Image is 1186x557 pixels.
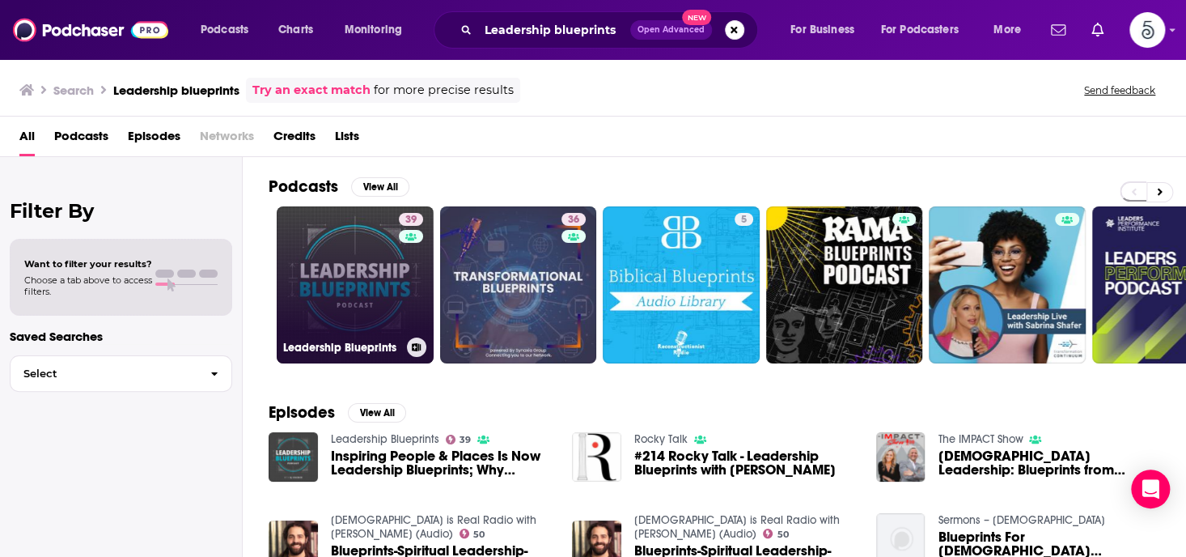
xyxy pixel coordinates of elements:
span: Choose a tab above to access filters. [24,274,152,297]
span: 50 [777,531,789,538]
span: Monitoring [345,19,402,41]
h3: Leadership Blueprints [283,341,400,355]
button: open menu [982,17,1041,43]
span: 39 [460,436,471,444]
img: Biblical Leadership: Blueprints from Nehemiah [876,432,926,482]
button: open menu [779,17,875,43]
a: 5 [603,206,760,364]
a: 50 [763,529,789,538]
img: Podchaser - Follow, Share and Rate Podcasts [13,15,168,45]
img: Inspiring People & Places Is Now Leadership Blueprints; Why Rebrand With BJ Kraemer [269,432,318,482]
a: Credits [273,123,316,156]
span: 36 [568,212,579,228]
button: Show profile menu [1129,12,1165,48]
span: 5 [741,212,747,228]
span: For Business [790,19,854,41]
h3: Leadership blueprints [113,83,239,98]
h2: Episodes [269,402,335,423]
a: Podcasts [54,123,108,156]
a: The IMPACT Show [938,432,1023,446]
span: [DEMOGRAPHIC_DATA] Leadership: Blueprints from Nehemiah [938,449,1160,477]
span: New [682,10,711,25]
button: open menu [870,17,982,43]
a: 39 [446,435,472,444]
h3: Search [53,83,94,98]
button: open menu [189,17,269,43]
span: Select [11,368,197,379]
a: Show notifications dropdown [1085,16,1110,44]
a: Sermons – Cross Point Baptist Church [938,513,1104,527]
a: EpisodesView All [269,402,406,423]
img: #214 Rocky Talk - Leadership Blueprints with Sadhana Hall [572,432,621,482]
a: 50 [460,529,485,538]
a: Inspiring People & Places Is Now Leadership Blueprints; Why Rebrand With BJ Kraemer [331,449,553,477]
a: PodcastsView All [269,176,409,197]
button: View All [351,177,409,197]
a: Jesus is Real Radio with Daniel Fusco (Audio) [331,513,536,541]
input: Search podcasts, credits, & more... [478,17,630,43]
span: Logged in as Spiral5-G2 [1129,12,1165,48]
button: View All [348,403,406,423]
a: 36 [561,213,586,226]
div: Open Intercom Messenger [1131,470,1170,508]
button: Open AdvancedNew [630,20,712,40]
a: Charts [268,17,323,43]
span: 50 [473,531,485,538]
span: Podcasts [201,19,248,41]
a: 39Leadership Blueprints [277,206,434,364]
div: Search podcasts, credits, & more... [449,11,773,49]
span: Inspiring People & Places Is Now Leadership Blueprints; Why Rebrand With [PERSON_NAME] [331,449,553,477]
button: Select [10,355,232,392]
span: #214 Rocky Talk - Leadership Blueprints with [PERSON_NAME] [634,449,857,477]
a: 39 [399,213,423,226]
a: Rocky Talk [634,432,688,446]
h2: Podcasts [269,176,338,197]
span: Open Advanced [637,26,705,34]
span: 39 [405,212,417,228]
h2: Filter By [10,199,232,223]
button: open menu [333,17,423,43]
img: User Profile [1129,12,1165,48]
a: 36 [440,206,597,364]
a: 5 [735,213,753,226]
a: Lists [335,123,359,156]
span: for more precise results [374,81,514,100]
span: Charts [278,19,313,41]
a: All [19,123,35,156]
span: For Podcasters [881,19,959,41]
a: Try an exact match [252,81,371,100]
a: Show notifications dropdown [1044,16,1072,44]
a: Jesus is Real Radio with Daniel Fusco (Audio) [634,513,840,541]
span: More [993,19,1021,41]
a: #214 Rocky Talk - Leadership Blueprints with Sadhana Hall [634,449,857,477]
p: Saved Searches [10,329,232,344]
a: Leadership Blueprints [331,432,439,446]
a: Biblical Leadership: Blueprints from Nehemiah [938,449,1160,477]
span: Want to filter your results? [24,258,152,270]
a: Episodes [128,123,180,156]
button: Send feedback [1079,83,1160,97]
span: Networks [200,123,254,156]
